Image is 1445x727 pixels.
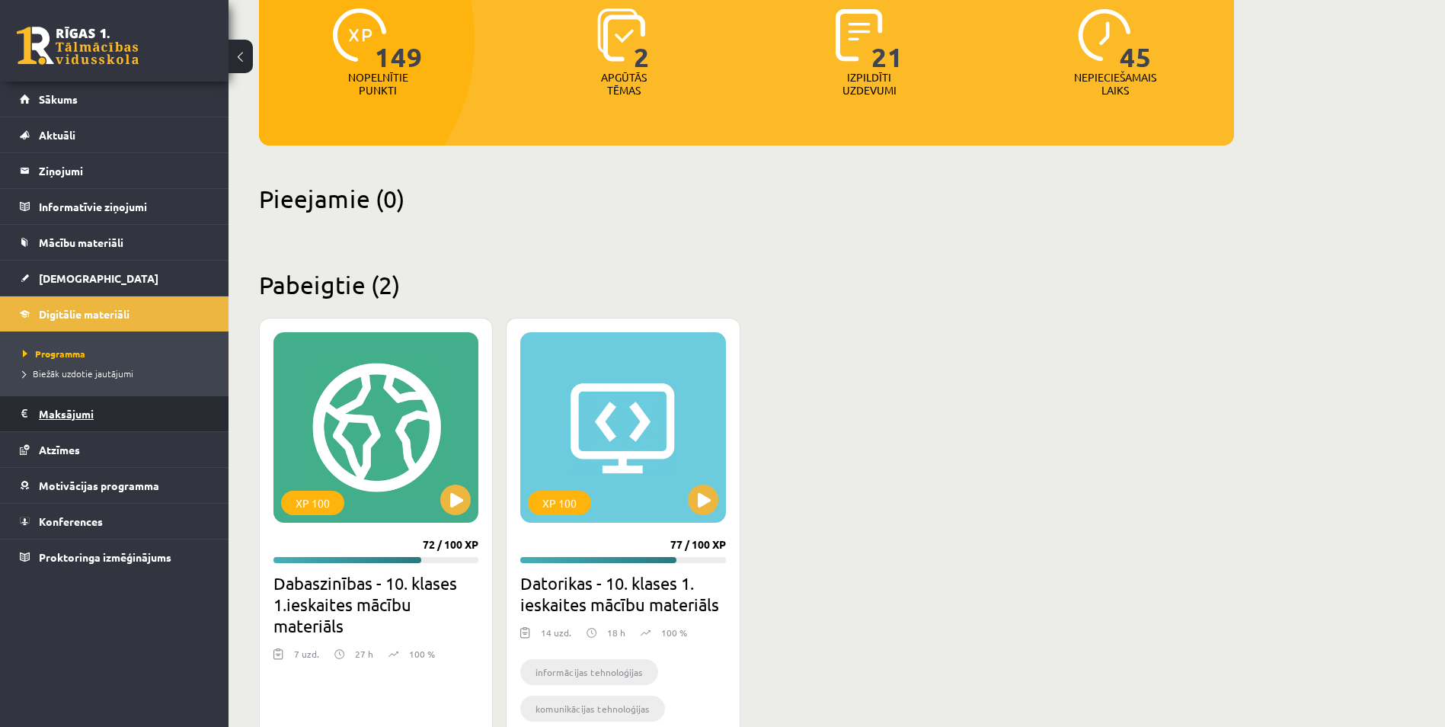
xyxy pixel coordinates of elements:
[1074,71,1156,97] p: Nepieciešamais laiks
[39,396,209,431] legend: Maksājumi
[634,8,650,71] span: 2
[20,468,209,503] a: Motivācijas programma
[375,8,423,71] span: 149
[23,347,85,360] span: Programma
[39,479,159,492] span: Motivācijas programma
[594,71,654,97] p: Apgūtās tēmas
[39,307,129,321] span: Digitālie materiāli
[20,261,209,296] a: [DEMOGRAPHIC_DATA]
[20,504,209,539] a: Konferences
[836,8,883,62] img: icon-completed-tasks-ad58ae20a441b2904462921112bc710f1caf180af7a3daa7317a5a94f2d26646.svg
[259,270,1234,299] h2: Pabeigtie (2)
[20,117,209,152] a: Aktuāli
[20,153,209,188] a: Ziņojumi
[20,540,209,575] a: Proktoringa izmēģinājums
[294,647,319,670] div: 7 uzd.
[20,396,209,431] a: Maksājumi
[39,271,158,285] span: [DEMOGRAPHIC_DATA]
[20,82,209,117] a: Sākums
[661,626,687,639] p: 100 %
[541,626,571,649] div: 14 uzd.
[839,71,899,97] p: Izpildīti uzdevumi
[39,189,209,224] legend: Informatīvie ziņojumi
[281,491,344,515] div: XP 100
[520,659,658,685] li: informācijas tehnoloģijas
[20,432,209,467] a: Atzīmes
[23,367,213,380] a: Biežāk uzdotie jautājumi
[39,514,103,528] span: Konferences
[39,92,78,106] span: Sākums
[39,153,209,188] legend: Ziņojumi
[520,572,725,615] h2: Datorikas - 10. klases 1. ieskaites mācību materiāls
[20,296,209,331] a: Digitālie materiāli
[273,572,478,636] h2: Dabaszinības - 10. klases 1.ieskaites mācību materiāls
[409,647,435,661] p: 100 %
[39,550,171,564] span: Proktoringa izmēģinājums
[355,647,373,661] p: 27 h
[607,626,625,639] p: 18 h
[23,347,213,360] a: Programma
[20,189,209,224] a: Informatīvie ziņojumi
[528,491,591,515] div: XP 100
[39,235,123,249] span: Mācību materiāli
[39,443,80,456] span: Atzīmes
[39,128,75,142] span: Aktuāli
[348,71,408,97] p: Nopelnītie punkti
[1078,8,1131,62] img: icon-clock-7be60019b62300814b6bd22b8e044499b485619524d84068768e800edab66f18.svg
[520,696,665,722] li: komunikācijas tehnoloģijas
[23,367,133,380] span: Biežāk uzdotie jautājumi
[20,225,209,260] a: Mācību materiāli
[597,8,645,62] img: icon-learned-topics-4a711ccc23c960034f471b6e78daf4a3bad4a20eaf4de84257b87e66633f6470.svg
[1120,8,1152,71] span: 45
[259,184,1234,213] h2: Pieejamie (0)
[333,8,386,62] img: icon-xp-0682a9bc20223a9ccc6f5883a126b849a74cddfe5390d2b41b4391c66f2066e7.svg
[17,27,139,65] a: Rīgas 1. Tālmācības vidusskola
[871,8,903,71] span: 21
